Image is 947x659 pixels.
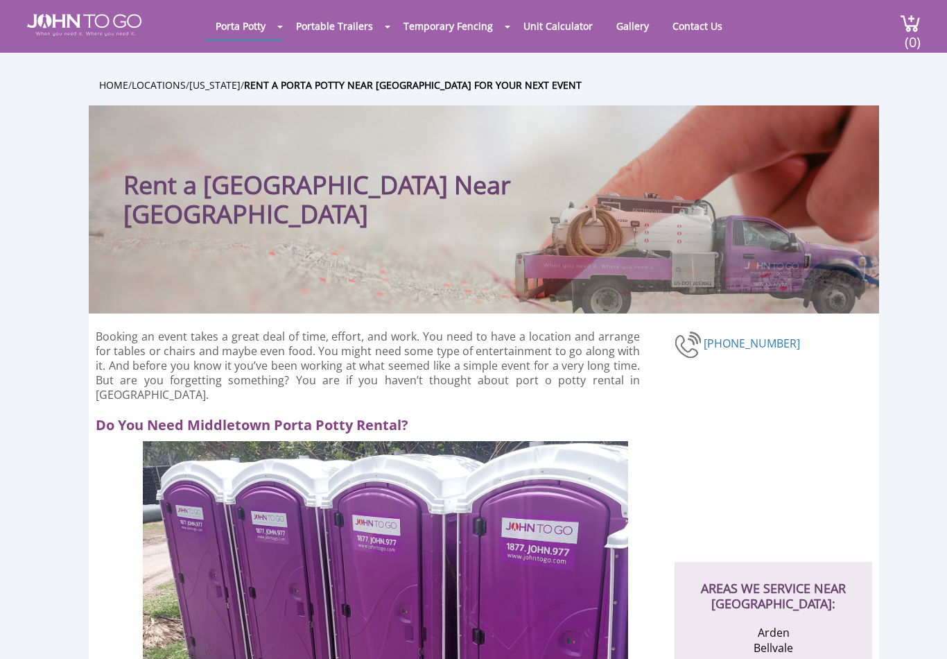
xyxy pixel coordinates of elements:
[99,77,889,93] ul: / / /
[892,604,947,659] button: Live Chat
[96,409,652,434] h2: Do You Need Middletown Porta Potty Rental?
[27,14,141,36] img: JOHN to go
[244,78,582,92] a: Rent a Porta Potty Near [GEOGRAPHIC_DATA] for Your Next Event
[96,329,640,402] p: Booking an event takes a great deal of time, effort, and work. You need to have a location and ar...
[123,133,571,229] h1: Rent a [GEOGRAPHIC_DATA] Near [GEOGRAPHIC_DATA]
[513,12,603,40] a: Unit Calculator
[688,562,858,611] h2: AREAS WE SERVICE NEAR [GEOGRAPHIC_DATA]:
[606,12,659,40] a: Gallery
[662,12,733,40] a: Contact Us
[675,329,704,360] img: phone-number
[286,12,383,40] a: Portable Trailers
[706,625,841,641] li: Arden
[99,78,128,92] a: Home
[904,22,921,51] span: (0)
[132,78,186,92] a: Locations
[900,14,921,33] img: cart a
[189,78,241,92] a: [US_STATE]
[704,335,800,350] a: [PHONE_NUMBER]
[498,185,872,314] img: Truck
[205,12,276,40] a: Porta Potty
[393,12,503,40] a: Temporary Fencing
[706,640,841,656] li: Bellvale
